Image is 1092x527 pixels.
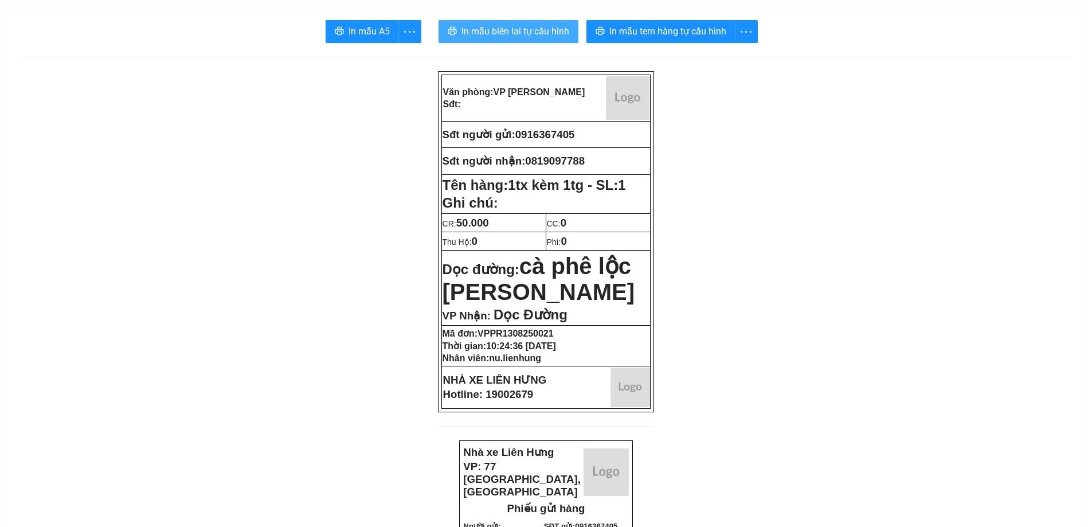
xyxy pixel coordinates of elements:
strong: Dọc đường: [443,261,635,303]
span: printer [335,26,344,37]
strong: Nhân viên: [443,353,541,363]
span: 50.000 [456,217,489,229]
img: logo [584,448,629,496]
span: In mẫu biên lai tự cấu hình [461,24,569,38]
span: 0819097788 [525,155,585,167]
strong: Mã đơn: [443,329,554,338]
strong: Văn phòng: [443,87,585,97]
span: Phí: [547,237,567,247]
span: more [735,25,757,39]
span: 10:24:36 [DATE] [486,341,556,351]
span: VP Nhận: [443,310,491,322]
img: logo [606,76,649,120]
strong: Sđt người gửi: [443,128,515,140]
span: Thu Hộ: [443,237,477,247]
span: CC: [547,219,567,228]
span: VPPR1308250021 [477,329,554,338]
button: printerIn mẫu tem hàng tự cấu hình [586,20,735,43]
button: printerIn mẫu biên lai tự cấu hình [439,20,578,43]
span: 1 [618,177,625,193]
span: In mẫu A5 [349,24,390,38]
span: CR: [443,219,489,228]
span: Dọc Đường [494,307,567,322]
span: In mẫu tem hàng tự cấu hình [609,24,726,38]
span: more [399,25,421,39]
span: 1tx kèm 1tg - SL: [508,177,625,193]
strong: Phiếu gửi hàng [507,502,585,514]
span: VP [PERSON_NAME] [494,87,585,97]
span: printer [596,26,605,37]
span: 0916367405 [515,128,575,140]
strong: Sđt người nhận: [443,155,526,167]
strong: Tên hàng: [443,177,626,193]
button: more [398,20,421,43]
span: 0 [561,235,566,247]
button: more [735,20,758,43]
span: printer [448,26,457,37]
button: printerIn mẫu A5 [326,20,399,43]
img: logo [610,368,650,407]
strong: NHÀ XE LIÊN HƯNG [443,374,547,386]
span: nu.lienhung [489,353,541,363]
strong: Sđt: [443,99,461,109]
strong: VP: 77 [GEOGRAPHIC_DATA], [GEOGRAPHIC_DATA] [463,460,581,498]
span: 0 [472,235,477,247]
span: Ghi chú: [443,195,498,210]
strong: Thời gian: [443,341,556,351]
span: 0 [561,217,566,229]
span: cà phê lộc [PERSON_NAME] [443,253,635,305]
strong: Nhà xe Liên Hưng [463,446,554,458]
strong: Hotline: 19002679 [443,388,534,400]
